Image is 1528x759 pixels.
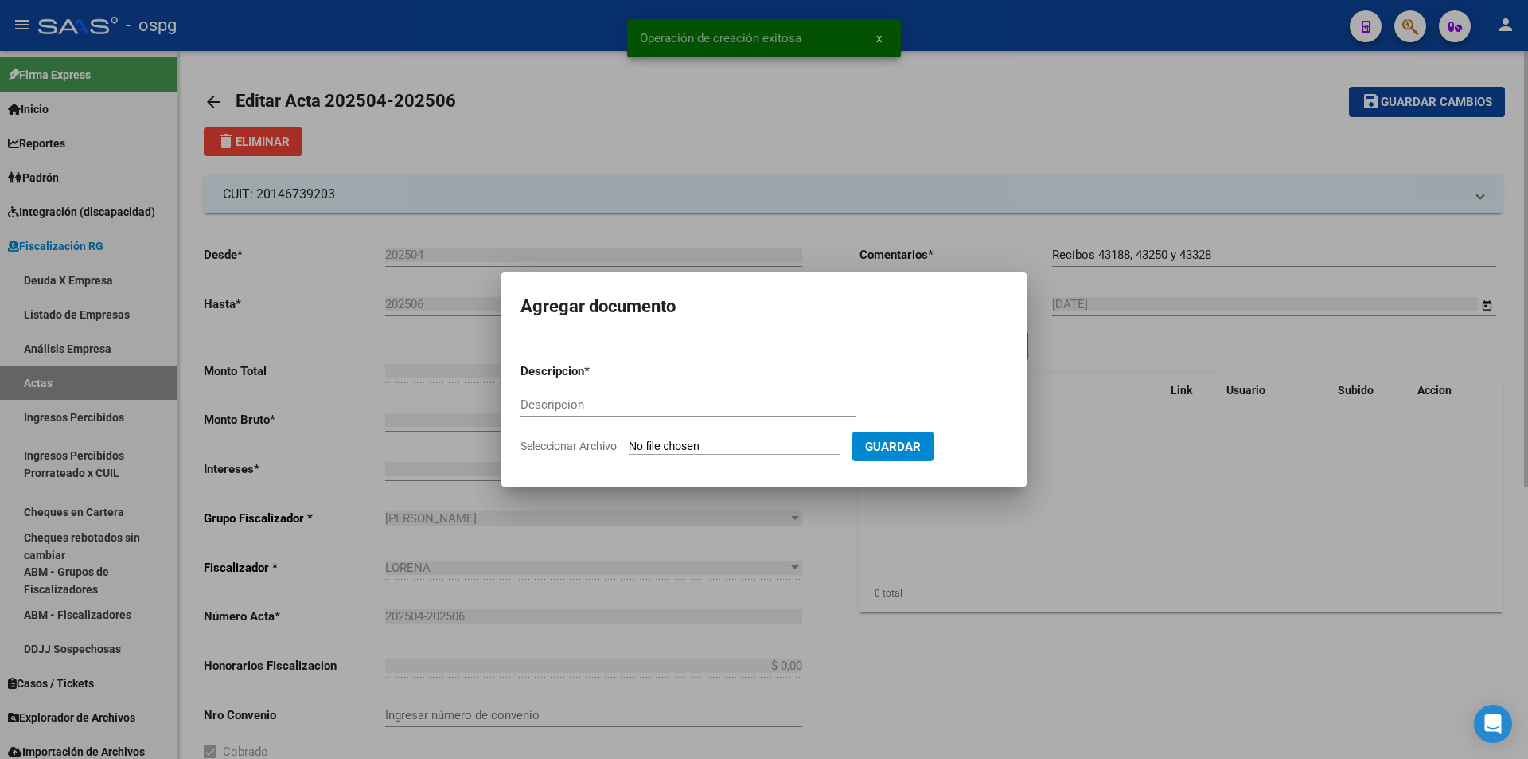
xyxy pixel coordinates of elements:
[520,362,667,381] p: Descripcion
[1474,705,1512,743] div: Open Intercom Messenger
[865,440,921,454] span: Guardar
[852,432,934,461] button: Guardar
[520,440,617,452] span: Seleccionar Archivo
[520,291,1008,322] h2: Agregar documento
